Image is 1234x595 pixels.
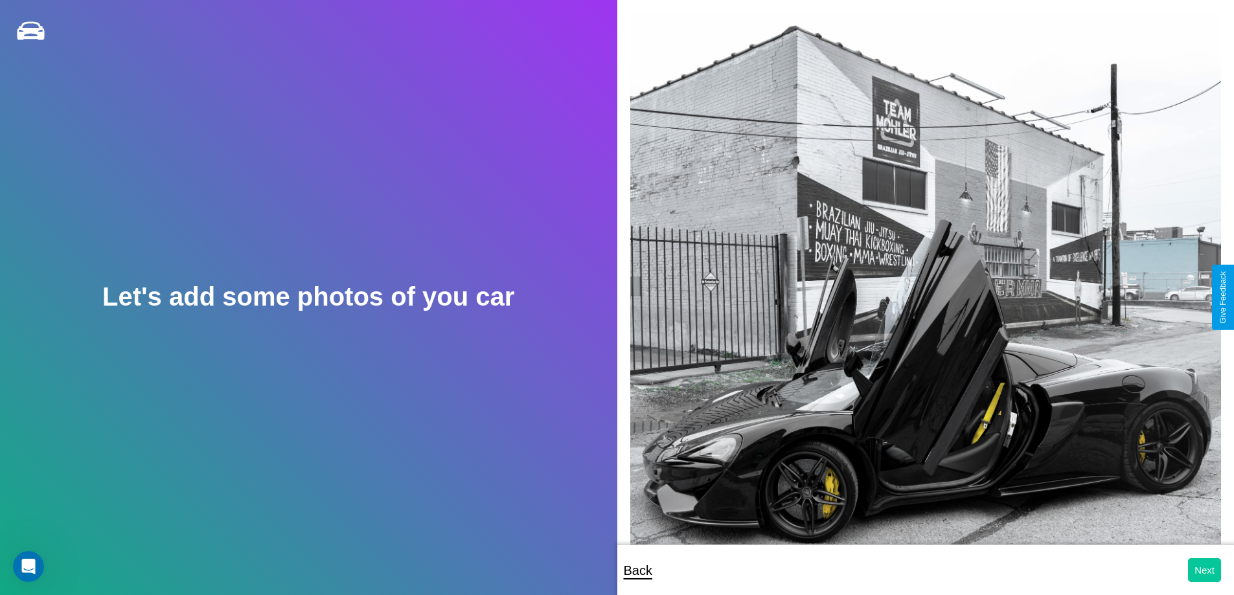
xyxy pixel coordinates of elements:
[13,551,44,582] iframe: Intercom live chat
[1218,271,1228,324] div: Give Feedback
[630,13,1222,568] img: posted
[102,282,514,311] h2: Let's add some photos of you car
[624,559,652,582] p: Back
[1188,558,1221,582] button: Next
